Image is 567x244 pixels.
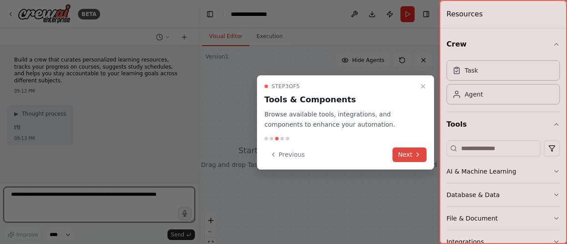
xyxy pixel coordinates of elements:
button: Previous [264,147,310,162]
button: Close walkthrough [418,81,428,92]
p: Browse available tools, integrations, and components to enhance your automation. [264,109,416,130]
span: Step 3 of 5 [272,83,300,90]
h3: Tools & Components [264,93,416,106]
button: Next [392,147,427,162]
button: Hide left sidebar [204,8,216,20]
